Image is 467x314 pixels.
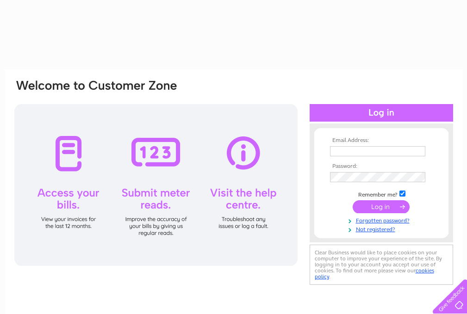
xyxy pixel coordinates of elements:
a: Forgotten password? [330,215,435,224]
div: Clear Business would like to place cookies on your computer to improve your experience of the sit... [310,245,453,285]
a: cookies policy [315,267,434,280]
td: Remember me? [328,189,435,198]
a: Not registered? [330,224,435,233]
th: Password: [328,163,435,170]
th: Email Address: [328,137,435,144]
input: Submit [353,200,410,213]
